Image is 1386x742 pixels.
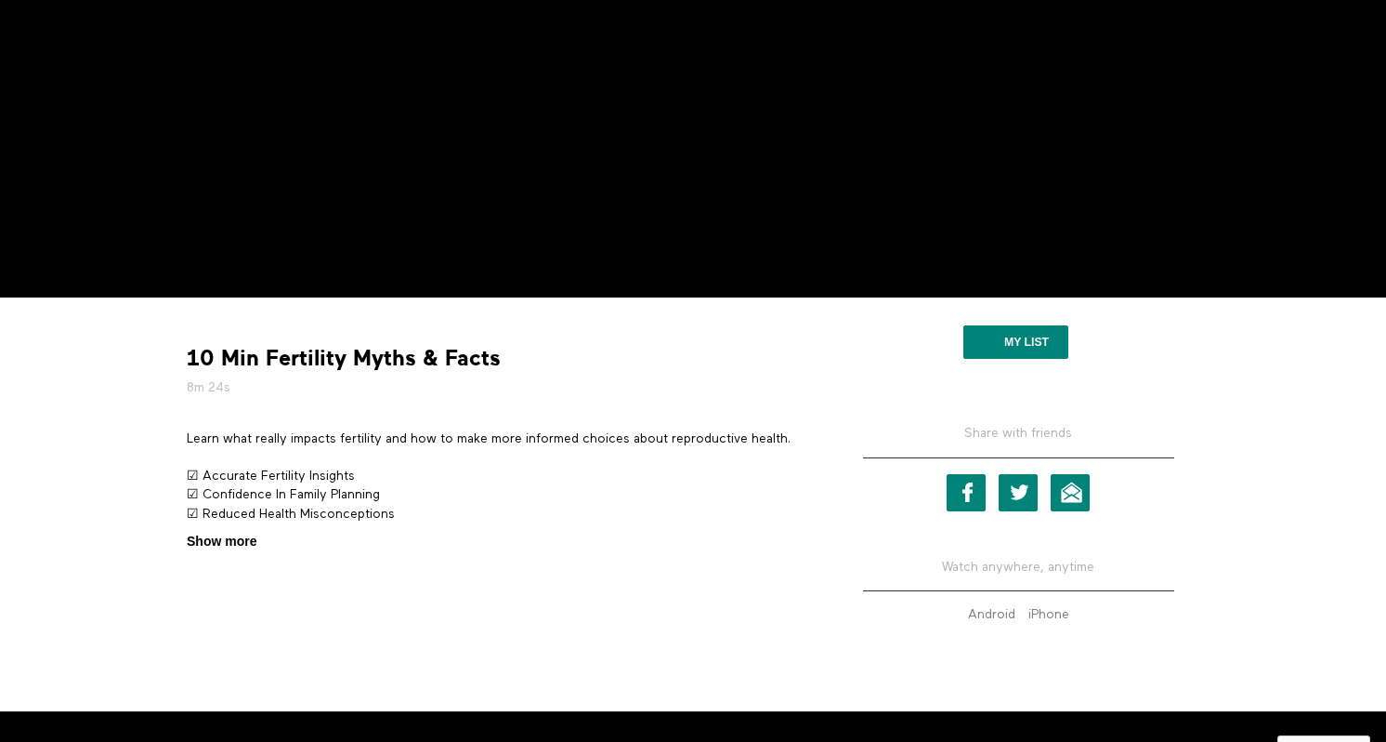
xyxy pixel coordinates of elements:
span: Show more [187,532,256,551]
strong: Android [968,608,1015,621]
h5: Share with friends [863,424,1174,457]
p: ☑ Accurate Fertility Insights ☑ Confidence In Family Planning ☑ Reduced Health Misconceptions [187,467,809,523]
button: My list [963,325,1068,359]
a: Facebook [947,474,986,511]
a: Twitter [999,474,1038,511]
h5: 8m 24s [187,378,809,397]
a: iPhone [1024,608,1074,621]
h5: Watch anywhere, anytime [863,544,1174,591]
a: Email [1051,474,1090,511]
strong: iPhone [1028,608,1069,621]
a: Android [963,608,1020,621]
strong: 10 Min Fertility Myths & Facts [187,344,501,373]
p: Learn what really impacts fertility and how to make more informed choices about reproductive health. [187,430,809,448]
